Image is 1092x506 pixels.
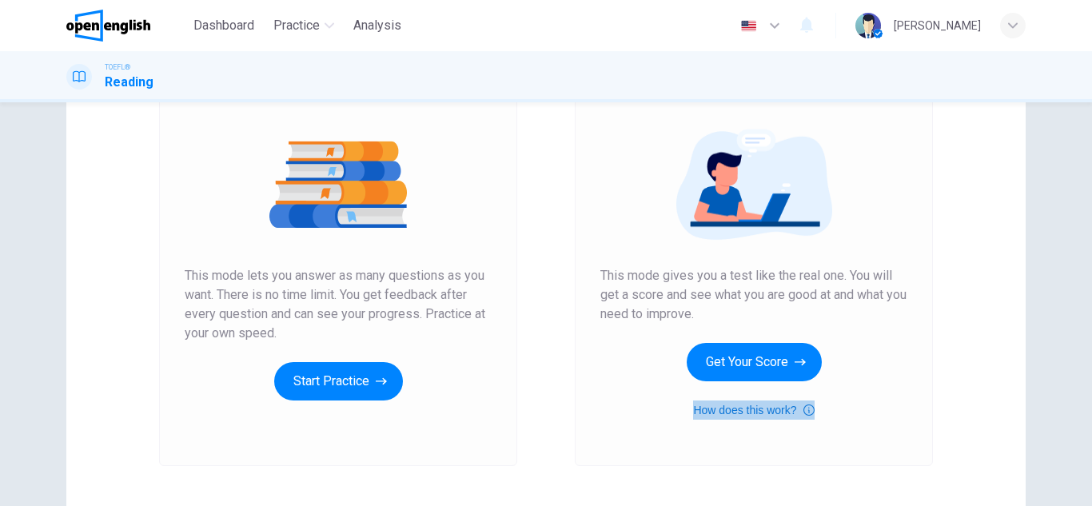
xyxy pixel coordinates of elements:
button: How does this work? [693,400,814,420]
button: Get Your Score [687,343,822,381]
button: Practice [267,11,341,40]
button: Start Practice [274,362,403,400]
span: This mode gives you a test like the real one. You will get a score and see what you are good at a... [600,266,907,324]
div: [PERSON_NAME] [894,16,981,35]
img: Profile picture [855,13,881,38]
button: Analysis [347,11,408,40]
h1: Reading [105,73,153,92]
span: TOEFL® [105,62,130,73]
span: Practice [273,16,320,35]
img: en [739,20,759,32]
img: OpenEnglish logo [66,10,150,42]
a: OpenEnglish logo [66,10,187,42]
span: Analysis [353,16,401,35]
span: Dashboard [193,16,254,35]
span: This mode lets you answer as many questions as you want. There is no time limit. You get feedback... [185,266,492,343]
button: Dashboard [187,11,261,40]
